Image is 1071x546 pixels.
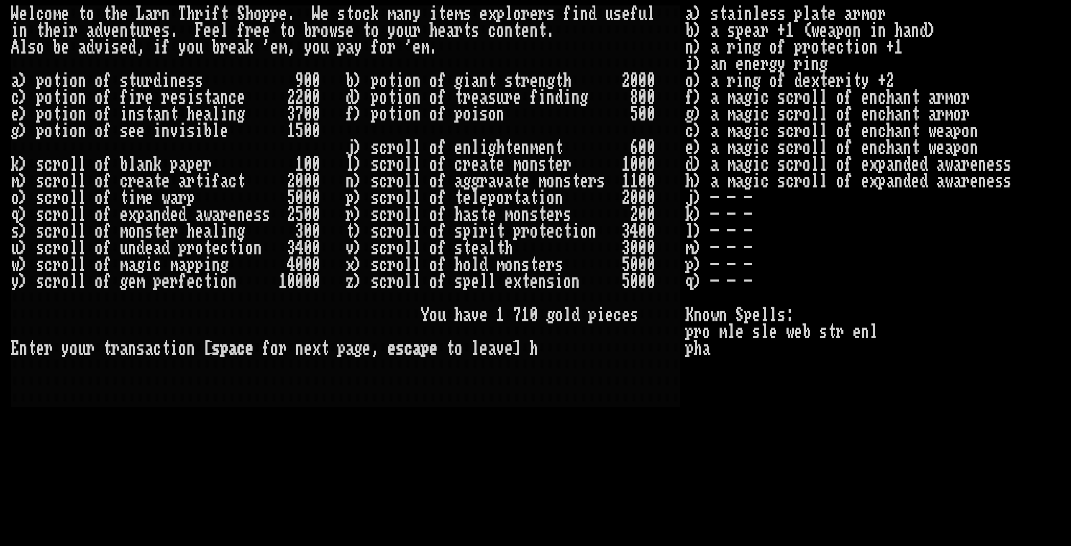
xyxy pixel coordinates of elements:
div: e [178,72,187,89]
div: o [371,22,379,39]
div: a [471,72,479,89]
div: 8 [630,89,638,106]
div: e [145,89,153,106]
div: i [203,5,212,22]
div: a [396,5,404,22]
div: e [203,22,212,39]
div: c [228,89,237,106]
div: ) [19,72,28,89]
div: m [454,5,463,22]
div: 0 [647,72,655,89]
div: s [546,5,555,22]
div: u [404,22,413,39]
div: 9 [295,72,304,89]
div: d [128,39,136,56]
div: n [538,72,546,89]
div: i [61,89,69,106]
div: 2 [295,89,304,106]
div: W [11,5,19,22]
div: c [362,5,371,22]
div: n [546,89,555,106]
div: e [530,72,538,89]
div: r [161,89,170,106]
div: n [530,22,538,39]
div: 0 [304,89,312,106]
div: t [387,106,396,123]
div: i [61,22,69,39]
div: r [136,89,145,106]
div: s [488,89,496,106]
div: r [69,22,78,39]
div: t [362,22,371,39]
div: t [128,72,136,89]
div: o [312,39,320,56]
div: o [44,89,53,106]
div: s [613,5,622,22]
div: a [11,72,19,89]
div: t [36,22,44,39]
div: t [438,5,446,22]
div: d [95,22,103,39]
div: f [237,22,245,39]
div: c [11,89,19,106]
div: e [438,22,446,39]
div: i [571,5,580,22]
div: d [153,72,161,89]
div: y [413,5,421,22]
div: c [488,22,496,39]
div: t [53,106,61,123]
div: ) [354,89,362,106]
div: h [187,5,195,22]
div: l [647,5,655,22]
div: u [195,39,203,56]
div: p [36,72,44,89]
div: 0 [630,72,638,89]
div: g [546,72,555,89]
div: h [44,22,53,39]
div: b [53,39,61,56]
div: f [438,72,446,89]
div: i [396,106,404,123]
div: o [354,5,362,22]
div: l [212,106,220,123]
div: f [563,5,571,22]
div: t [53,72,61,89]
div: n [170,72,178,89]
div: g [237,106,245,123]
div: r [245,22,254,39]
div: e [120,5,128,22]
div: 7 [295,106,304,123]
div: e [270,39,279,56]
div: d [588,5,597,22]
div: r [538,5,546,22]
div: p [337,39,346,56]
div: r [387,39,396,56]
div: a [86,22,95,39]
div: n [161,5,170,22]
div: h [111,5,120,22]
div: F [195,22,203,39]
div: e [320,5,329,22]
div: e [479,5,488,22]
div: p [36,106,44,123]
div: d [86,39,95,56]
div: s [178,89,187,106]
div: o [44,106,53,123]
div: i [161,72,170,89]
div: t [387,72,396,89]
div: 0 [312,106,320,123]
div: s [187,72,195,89]
div: c [36,5,44,22]
div: s [195,89,203,106]
div: o [379,72,387,89]
div: o [86,5,95,22]
div: r [145,72,153,89]
div: v [103,22,111,39]
div: ' [404,39,413,56]
div: r [521,5,530,22]
div: n [78,72,86,89]
div: y [354,39,362,56]
div: s [161,22,170,39]
div: u [638,5,647,22]
div: 0 [638,89,647,106]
